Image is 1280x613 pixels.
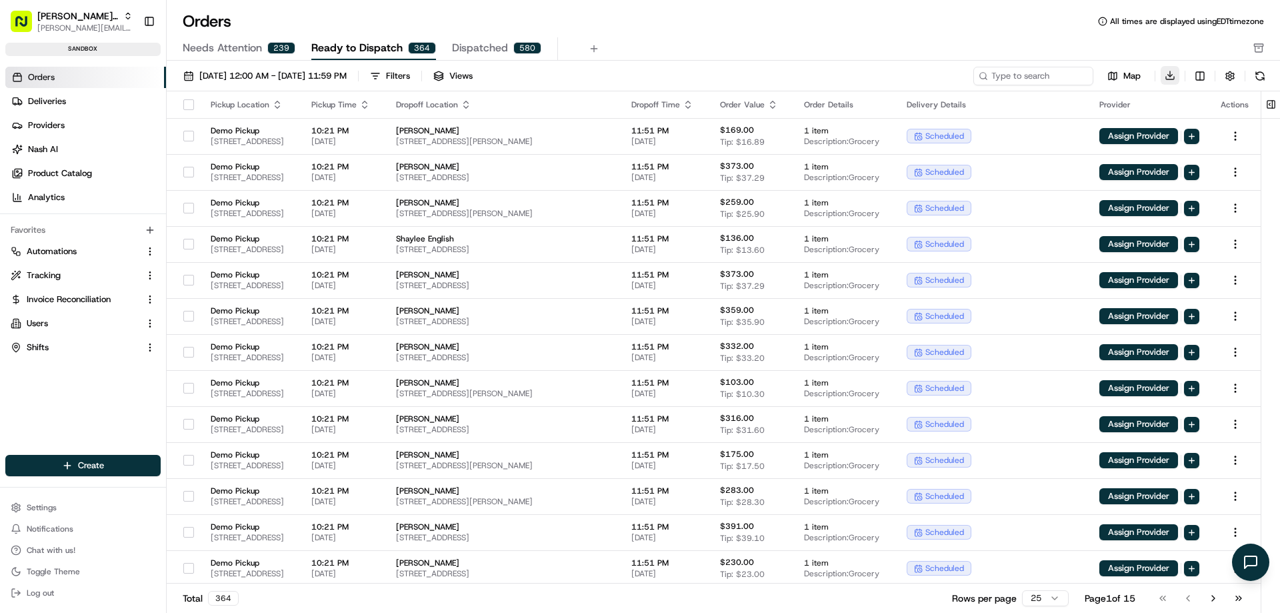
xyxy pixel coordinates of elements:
[720,557,754,568] span: $230.00
[1099,560,1178,576] button: Assign Provider
[211,568,290,579] span: [STREET_ADDRESS]
[631,450,699,460] span: 11:51 PM
[364,67,416,85] button: Filters
[311,522,375,532] span: 10:21 PM
[118,207,145,217] span: [DATE]
[227,131,243,147] button: Start new chat
[720,341,754,352] span: $332.00
[5,5,138,37] button: [PERSON_NAME] Org[PERSON_NAME][EMAIL_ADDRESS][DOMAIN_NAME]
[311,352,375,363] span: [DATE]
[925,491,964,502] span: scheduled
[720,533,765,544] span: Tip: $39.10
[28,143,58,155] span: Nash AI
[396,496,610,507] span: [STREET_ADDRESS][PERSON_NAME]
[396,414,610,424] span: [PERSON_NAME]
[925,167,964,177] span: scheduled
[183,591,239,606] div: Total
[311,244,375,255] span: [DATE]
[720,137,765,147] span: Tip: $16.89
[28,167,92,179] span: Product Catalog
[1099,488,1178,504] button: Assign Provider
[631,378,699,388] span: 11:51 PM
[720,353,765,364] span: Tip: $33.20
[267,42,295,54] div: 239
[35,86,220,100] input: Clear
[311,99,375,110] div: Pickup Time
[183,11,231,32] h1: Orders
[631,558,699,568] span: 11:51 PM
[396,136,610,147] span: [STREET_ADDRESS][PERSON_NAME]
[211,280,290,291] span: [STREET_ADDRESS]
[311,280,375,291] span: [DATE]
[631,342,699,352] span: 11:51 PM
[720,209,765,219] span: Tip: $25.90
[720,569,765,580] span: Tip: $23.00
[925,311,964,322] span: scheduled
[804,125,885,136] span: 1 item
[5,115,166,136] a: Providers
[396,424,610,435] span: [STREET_ADDRESS]
[199,70,347,82] span: [DATE] 12:00 AM - [DATE] 11:59 PM
[211,424,290,435] span: [STREET_ADDRESS]
[27,342,49,354] span: Shifts
[5,337,161,358] button: Shifts
[311,125,375,136] span: 10:21 PM
[925,419,964,430] span: scheduled
[211,378,290,388] span: Demo Pickup
[37,9,118,23] button: [PERSON_NAME] Org
[208,591,239,606] div: 364
[5,541,161,560] button: Chat with us!
[631,414,699,424] span: 11:51 PM
[113,263,123,274] div: 💻
[720,521,754,532] span: $391.00
[720,425,765,436] span: Tip: $31.60
[211,244,290,255] span: [STREET_ADDRESS]
[1099,452,1178,468] button: Assign Provider
[5,241,161,262] button: Automations
[396,532,610,543] span: [STREET_ADDRESS]
[5,139,166,160] a: Nash AI
[1085,592,1135,605] div: Page 1 of 15
[427,67,479,85] button: Views
[28,95,66,107] span: Deliveries
[1110,16,1264,27] span: All times are displayed using EDT timezone
[60,141,183,151] div: We're available if you need us!
[396,352,610,363] span: [STREET_ADDRESS]
[631,388,699,399] span: [DATE]
[804,316,885,327] span: Description: Grocery
[631,568,699,579] span: [DATE]
[5,455,161,476] button: Create
[27,318,48,330] span: Users
[396,305,610,316] span: [PERSON_NAME]
[449,70,473,82] span: Views
[804,558,885,568] span: 1 item
[631,208,699,219] span: [DATE]
[720,233,754,243] span: $136.00
[396,558,610,568] span: [PERSON_NAME]
[925,527,964,538] span: scheduled
[211,316,290,327] span: [STREET_ADDRESS]
[27,524,73,534] span: Notifications
[311,378,375,388] span: 10:21 PM
[804,269,885,280] span: 1 item
[1099,99,1199,110] div: Provider
[78,460,104,472] span: Create
[60,127,219,141] div: Start new chat
[631,522,699,532] span: 11:51 PM
[631,172,699,183] span: [DATE]
[211,486,290,496] span: Demo Pickup
[631,161,699,172] span: 11:51 PM
[804,414,885,424] span: 1 item
[211,532,290,543] span: [STREET_ADDRESS]
[5,520,161,538] button: Notifications
[211,558,290,568] span: Demo Pickup
[211,450,290,460] span: Demo Pickup
[396,99,610,110] div: Dropoff Location
[396,568,610,579] span: [STREET_ADDRESS]
[631,424,699,435] span: [DATE]
[41,207,108,217] span: [PERSON_NAME]
[804,532,885,543] span: Description: Grocery
[396,486,610,496] span: [PERSON_NAME]
[37,23,133,33] span: [PERSON_NAME][EMAIL_ADDRESS][DOMAIN_NAME]
[311,424,375,435] span: [DATE]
